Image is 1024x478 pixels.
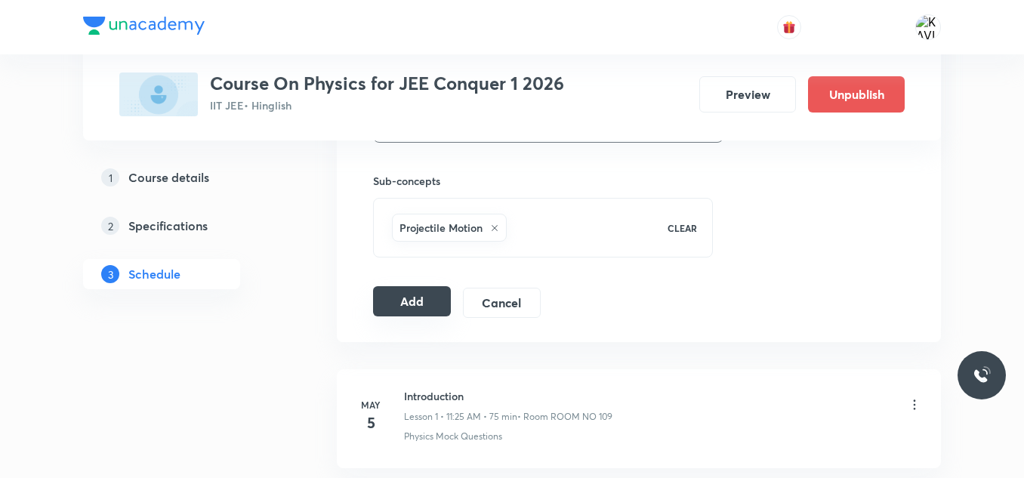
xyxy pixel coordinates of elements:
[101,217,119,235] p: 2
[83,162,288,193] a: 1Course details
[83,17,205,39] a: Company Logo
[668,221,697,235] p: CLEAR
[404,410,517,424] p: Lesson 1 • 11:25 AM • 75 min
[128,217,208,235] h5: Specifications
[463,288,541,318] button: Cancel
[101,168,119,187] p: 1
[517,410,612,424] p: • Room ROOM NO 109
[83,211,288,241] a: 2Specifications
[101,265,119,283] p: 3
[128,168,209,187] h5: Course details
[373,286,451,316] button: Add
[210,97,564,113] p: IIT JEE • Hinglish
[210,72,564,94] h3: Course On Physics for JEE Conquer 1 2026
[356,412,386,434] h4: 5
[973,366,991,384] img: ttu
[119,72,198,116] img: 01556936-4A21-429E-BF8C-9ECAC3AD550D_plus.png
[915,14,941,40] img: KAVITA YADAV
[404,388,612,404] h6: Introduction
[404,430,502,443] p: Physics Mock Questions
[808,76,905,113] button: Unpublish
[356,398,386,412] h6: May
[782,20,796,34] img: avatar
[373,173,713,189] h6: Sub-concepts
[777,15,801,39] button: avatar
[128,265,180,283] h5: Schedule
[399,220,483,236] h6: Projectile Motion
[83,17,205,35] img: Company Logo
[699,76,796,113] button: Preview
